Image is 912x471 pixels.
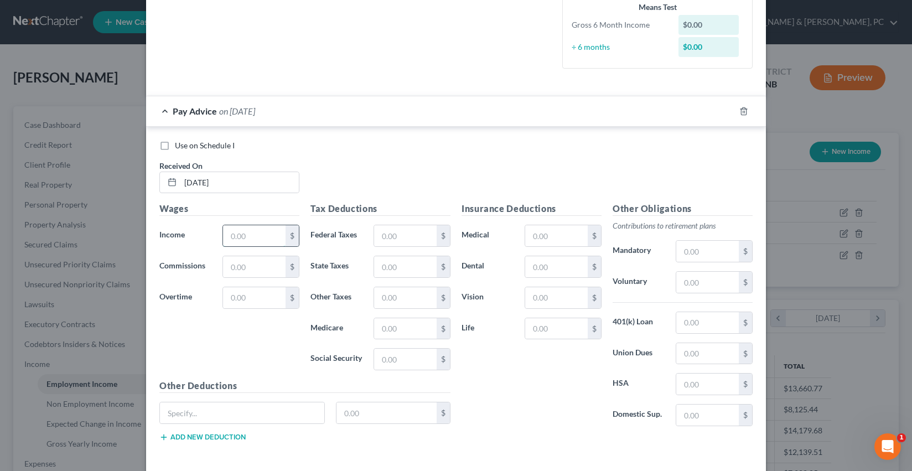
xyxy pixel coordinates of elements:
label: Mandatory [607,240,670,262]
div: $ [588,318,601,339]
div: $0.00 [678,37,739,57]
input: 0.00 [336,402,437,423]
input: 0.00 [676,343,739,364]
label: HSA [607,373,670,395]
span: Received On [159,161,203,170]
input: 0.00 [525,256,588,277]
input: 0.00 [374,256,437,277]
input: 0.00 [223,225,286,246]
div: $0.00 [678,15,739,35]
div: $ [437,287,450,308]
div: $ [739,343,752,364]
h5: Other Deductions [159,379,450,393]
h5: Other Obligations [613,202,753,216]
input: 0.00 [223,287,286,308]
div: ÷ 6 months [566,42,673,53]
label: Federal Taxes [305,225,368,247]
label: Medical [456,225,519,247]
div: $ [437,402,450,423]
input: MM/DD/YYYY [180,172,299,193]
label: Voluntary [607,271,670,293]
input: 0.00 [374,349,437,370]
div: $ [437,349,450,370]
div: $ [739,241,752,262]
label: Social Security [305,348,368,370]
input: 0.00 [374,318,437,339]
div: $ [588,256,601,277]
div: $ [588,225,601,246]
label: Domestic Sup. [607,404,670,426]
div: $ [286,256,299,277]
div: $ [739,405,752,426]
span: on [DATE] [219,106,255,116]
div: $ [286,225,299,246]
input: 0.00 [676,241,739,262]
div: $ [739,374,752,395]
label: Medicare [305,318,368,340]
h5: Insurance Deductions [462,202,602,216]
div: Gross 6 Month Income [566,19,673,30]
label: Other Taxes [305,287,368,309]
iframe: Intercom live chat [874,433,901,460]
input: 0.00 [374,287,437,308]
input: 0.00 [374,225,437,246]
div: $ [286,287,299,308]
input: 0.00 [676,405,739,426]
label: 401(k) Loan [607,312,670,334]
label: Life [456,318,519,340]
div: $ [739,312,752,333]
h5: Tax Deductions [310,202,450,216]
div: $ [437,225,450,246]
button: Add new deduction [159,433,246,442]
input: Specify... [160,402,324,423]
div: $ [739,272,752,293]
div: $ [588,287,601,308]
input: 0.00 [525,318,588,339]
label: Overtime [154,287,217,309]
input: 0.00 [676,312,739,333]
input: 0.00 [525,225,588,246]
p: Contributions to retirement plans [613,220,753,231]
div: $ [437,256,450,277]
div: $ [437,318,450,339]
span: Pay Advice [173,106,217,116]
label: Union Dues [607,343,670,365]
input: 0.00 [676,272,739,293]
input: 0.00 [676,374,739,395]
input: 0.00 [223,256,286,277]
h5: Wages [159,202,299,216]
label: Dental [456,256,519,278]
span: Use on Schedule I [175,141,235,150]
label: Commissions [154,256,217,278]
label: Vision [456,287,519,309]
span: 1 [897,433,906,442]
input: 0.00 [525,287,588,308]
label: State Taxes [305,256,368,278]
span: Income [159,230,185,239]
div: Means Test [572,2,743,13]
